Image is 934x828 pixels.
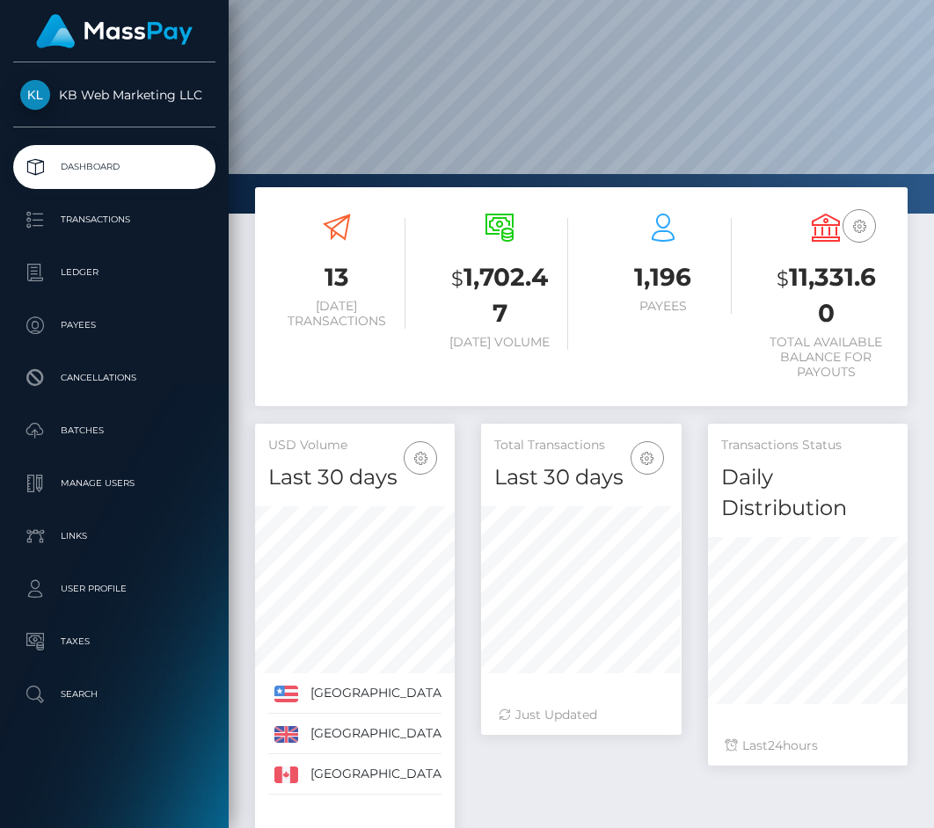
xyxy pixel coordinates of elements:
img: MassPay Logo [36,14,193,48]
h3: 1,702.47 [432,260,569,330]
span: 24 [768,737,783,753]
small: $ [777,266,789,291]
a: Dashboard [13,145,215,189]
p: Search [20,681,208,708]
div: Just Updated [499,706,663,724]
img: CA.png [274,766,298,782]
a: Cancellations [13,356,215,400]
p: Taxes [20,628,208,655]
a: User Profile [13,567,215,611]
img: GB.png [274,726,298,742]
h3: 11,331.60 [758,260,895,330]
span: KB Web Marketing LLC [13,87,215,103]
h4: Last 30 days [268,462,441,493]
p: Ledger [20,259,208,286]
a: Taxes [13,620,215,664]
p: User Profile [20,576,208,602]
p: Payees [20,312,208,338]
td: [GEOGRAPHIC_DATA] [304,673,451,714]
p: Cancellations [20,365,208,391]
h6: Total Available Balance for Payouts [758,335,895,379]
a: Batches [13,409,215,453]
p: Dashboard [20,154,208,180]
p: Batches [20,418,208,444]
h3: 13 [268,260,405,294]
h6: [DATE] Volume [432,335,569,350]
h3: 1,196 [595,260,732,294]
a: Manage Users [13,461,215,505]
a: Ledger [13,251,215,294]
a: Payees [13,303,215,347]
a: Transactions [13,198,215,242]
p: Manage Users [20,470,208,497]
td: [GEOGRAPHIC_DATA] [304,754,451,795]
img: KB Web Marketing LLC [20,80,50,110]
a: Links [13,514,215,558]
h6: [DATE] Transactions [268,299,405,329]
h5: Total Transactions [494,437,668,454]
small: $ [451,266,463,291]
td: [GEOGRAPHIC_DATA] [304,714,451,754]
p: Transactions [20,207,208,233]
h6: Payees [595,299,732,314]
h4: Daily Distribution [721,462,894,524]
h5: USD Volume [268,437,441,454]
div: Last hours [726,737,890,755]
h4: Last 30 days [494,462,668,493]
h5: Transactions Status [721,437,894,454]
p: Links [20,523,208,549]
a: Search [13,672,215,716]
img: US.png [274,686,298,701]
